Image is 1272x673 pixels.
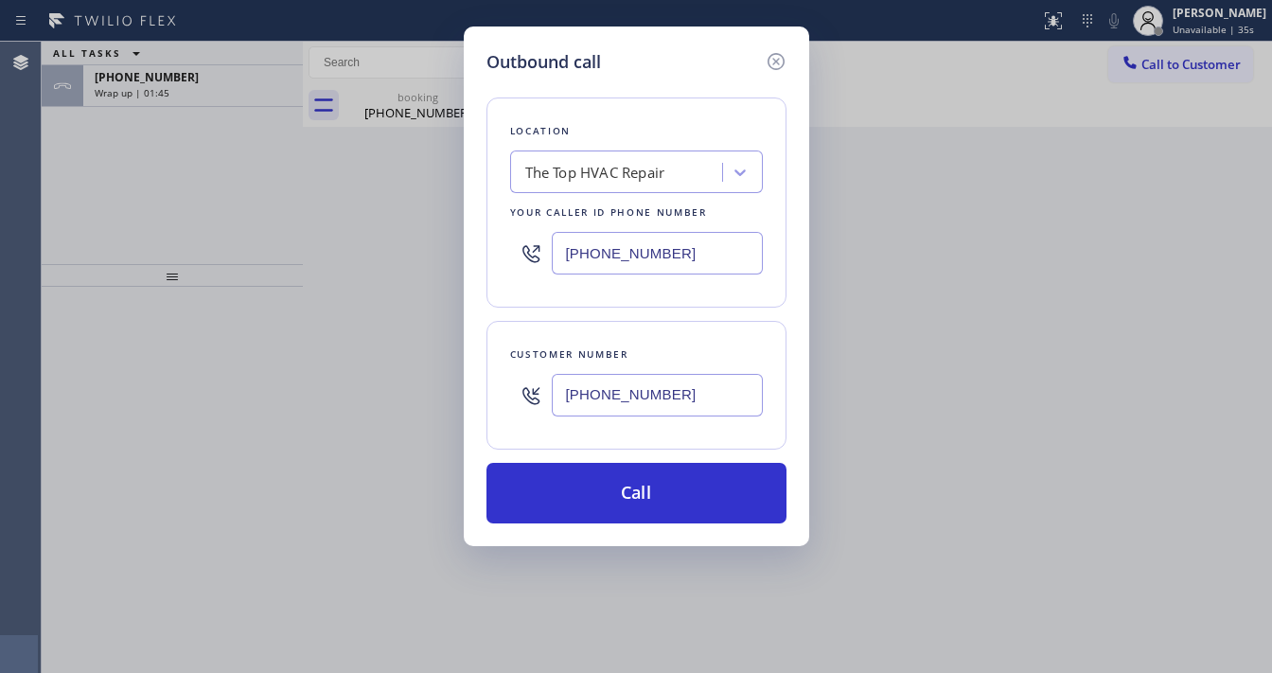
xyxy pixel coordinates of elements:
[525,162,665,184] div: The Top HVAC Repair
[552,232,763,275] input: (123) 456-7890
[510,121,763,141] div: Location
[552,374,763,416] input: (123) 456-7890
[486,49,601,75] h5: Outbound call
[510,203,763,222] div: Your caller id phone number
[510,345,763,364] div: Customer number
[486,463,786,523] button: Call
